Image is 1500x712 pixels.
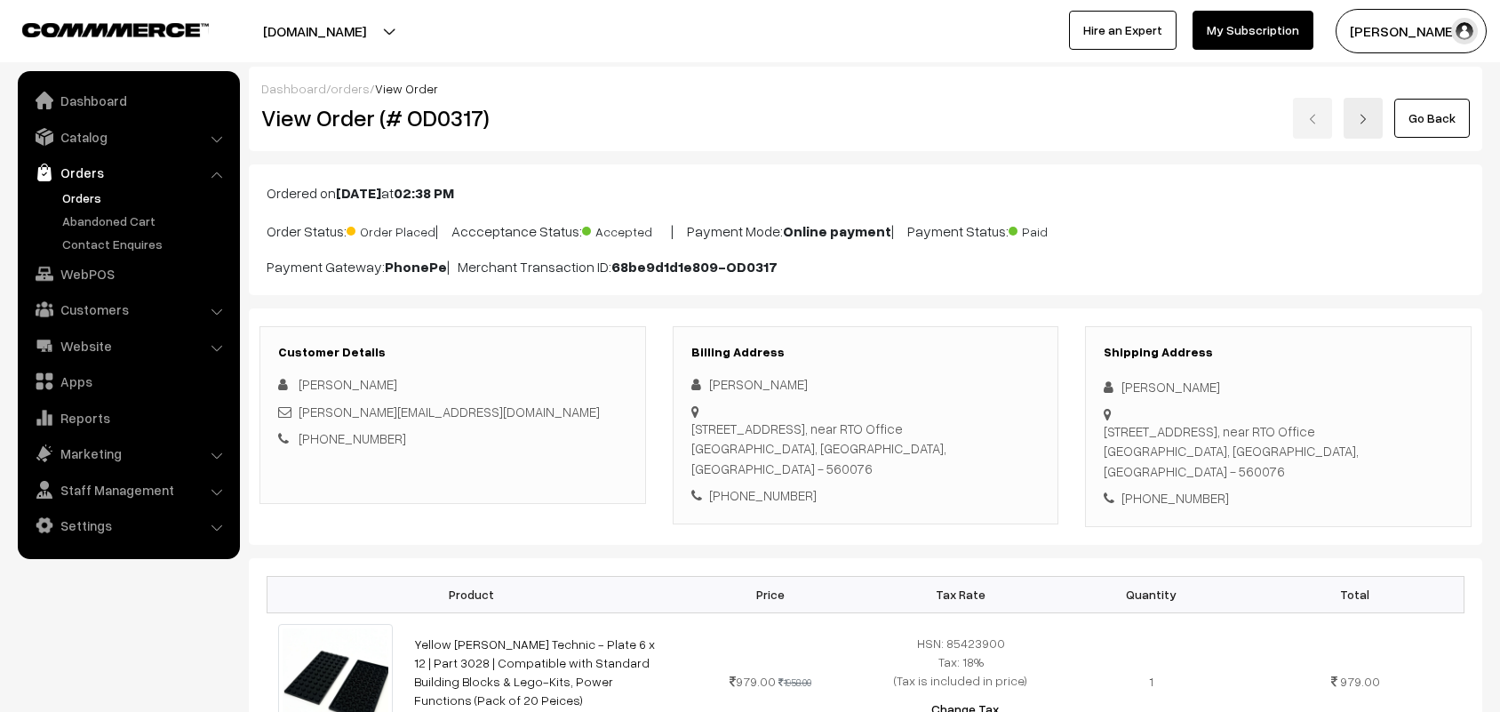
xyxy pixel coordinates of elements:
a: Abandoned Cart [58,212,234,230]
b: 68be9d1d1e809-OD0317 [611,258,778,276]
th: Product [267,576,675,612]
h3: Shipping Address [1104,345,1453,360]
a: Reports [22,402,234,434]
span: 979.00 [1340,674,1380,689]
p: Ordered on at [267,182,1464,204]
a: [PHONE_NUMBER] [299,430,406,446]
strike: 1958.00 [778,676,811,688]
th: Total [1247,576,1464,612]
a: Hire an Expert [1069,11,1177,50]
button: [DOMAIN_NAME] [201,9,428,53]
span: [PERSON_NAME] [299,376,397,392]
a: Yellow [PERSON_NAME] Technic - Plate 6 x 12 | Part 3028 | Compatible with Standard Building Block... [414,636,655,708]
a: Settings [22,509,234,541]
th: Quantity [1056,576,1246,612]
b: Online payment [783,222,891,240]
div: [PHONE_NUMBER] [691,485,1041,506]
a: Orders [22,156,234,188]
button: [PERSON_NAME] [1336,9,1487,53]
span: HSN: 85423900 Tax: 18% (Tax is included in price) [894,636,1027,688]
div: [STREET_ADDRESS], near RTO Office [GEOGRAPHIC_DATA], [GEOGRAPHIC_DATA], [GEOGRAPHIC_DATA] - 560076 [691,419,1041,479]
a: orders [331,81,370,96]
a: Customers [22,293,234,325]
span: 979.00 [730,674,776,689]
p: Payment Gateway: | Merchant Transaction ID: [267,256,1464,277]
img: COMMMERCE [22,23,209,36]
b: [DATE] [336,184,381,202]
div: [STREET_ADDRESS], near RTO Office [GEOGRAPHIC_DATA], [GEOGRAPHIC_DATA], [GEOGRAPHIC_DATA] - 560076 [1104,421,1453,482]
a: Dashboard [22,84,234,116]
div: [PERSON_NAME] [691,374,1041,395]
th: Price [675,576,866,612]
span: Paid [1009,218,1097,241]
b: PhonePe [385,258,447,276]
p: Order Status: | Accceptance Status: | Payment Mode: | Payment Status: [267,218,1464,242]
h2: View Order (# OD0317) [261,104,646,132]
span: 1 [1149,674,1153,689]
a: WebPOS [22,258,234,290]
a: Apps [22,365,234,397]
a: Orders [58,188,234,207]
div: [PHONE_NUMBER] [1104,488,1453,508]
b: 02:38 PM [394,184,454,202]
a: Contact Enquires [58,235,234,253]
a: COMMMERCE [22,18,178,39]
th: Tax Rate [866,576,1056,612]
a: [PERSON_NAME][EMAIL_ADDRESS][DOMAIN_NAME] [299,404,600,420]
a: Website [22,330,234,362]
a: Marketing [22,437,234,469]
span: View Order [375,81,438,96]
div: [PERSON_NAME] [1104,377,1453,397]
a: Catalog [22,121,234,153]
a: Go Back [1394,99,1470,138]
img: right-arrow.png [1358,114,1368,124]
a: Dashboard [261,81,326,96]
h3: Billing Address [691,345,1041,360]
div: / / [261,79,1470,98]
a: My Subscription [1193,11,1313,50]
img: user [1451,18,1478,44]
a: Staff Management [22,474,234,506]
h3: Customer Details [278,345,627,360]
span: Order Placed [347,218,435,241]
span: Accepted [582,218,671,241]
